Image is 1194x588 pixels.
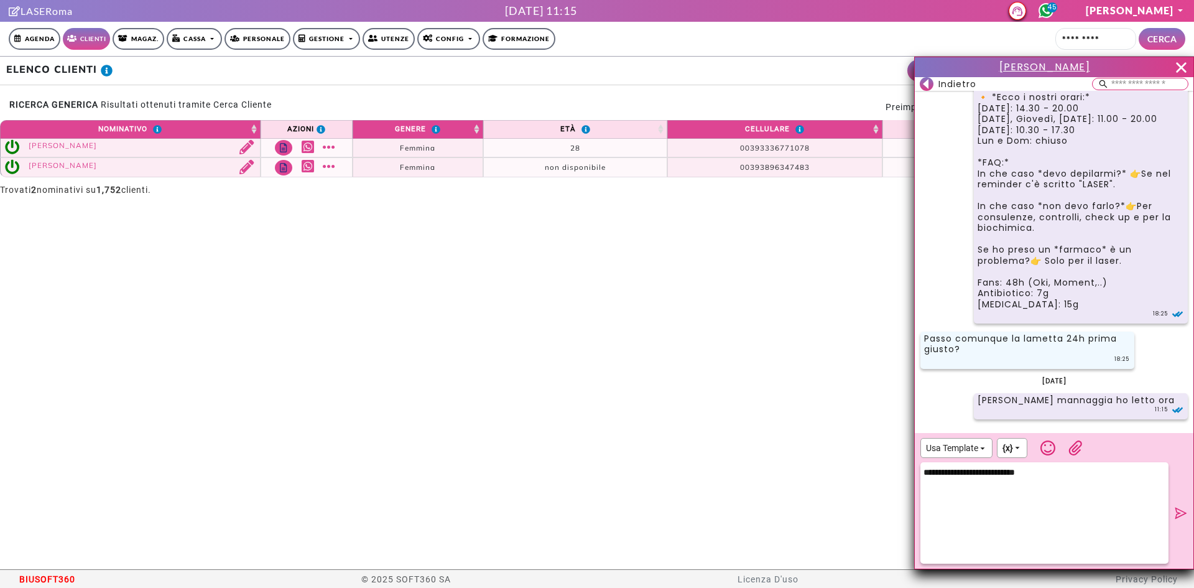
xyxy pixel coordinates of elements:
[978,58,1171,310] span: Ciao! Ora il centro è chiuso, ma risponderemo appena possibile☺️ 🔸 *Ecco i nostri orari:* [DATE]:...
[938,77,976,91] span: Indietro
[920,438,993,458] button: Usa Template
[9,28,60,50] a: Agenda
[302,159,317,174] a: Whatsapp
[417,28,480,50] a: Config
[760,143,810,152] span: 3336771078
[1116,574,1178,584] a: Privacy Policy
[1047,2,1057,12] span: 45
[667,120,882,139] th: Cellulare : activate to sort column ascending
[483,28,555,50] a: Formazione
[363,28,415,50] a: Utenze
[997,438,1027,458] button: {x}
[29,161,97,170] a: [PERSON_NAME]
[920,377,1188,385] span: [DATE]
[1099,80,1108,88] span: search
[113,28,164,50] a: Magaz.
[926,441,987,455] span: Usa Template
[978,406,1183,414] div: 11:15
[505,2,577,19] div: [DATE] 11:15
[483,120,667,139] th: Età : activate to sort column ascending
[400,143,435,152] span: Femmina
[9,6,21,16] i: Clicca per andare alla pagina di firma
[978,394,1175,406] span: [PERSON_NAME] mannaggia ho letto ora
[907,60,974,82] a: NUOVO
[760,162,810,172] span: 3896347483
[302,140,317,154] a: Whatsapp
[323,159,338,174] a: Mostra altro
[886,98,960,116] label: Preimpostati
[96,185,121,195] strong: 1,752
[400,162,435,172] span: Femmina
[231,140,257,156] a: Modifica
[740,143,760,152] span: 0039
[1139,28,1186,50] button: CERCA
[101,100,272,110] small: Risultati ottenuti tramite Cerca Cliente
[924,355,1129,364] div: 18:25
[570,143,580,152] span: 28
[323,140,338,154] a: Mostra altro
[29,141,97,150] a: [PERSON_NAME]
[882,120,1194,139] th: Email : activate to sort column ascending
[1002,441,1013,455] span: {x}
[224,28,290,50] a: Personale
[1055,28,1136,50] input: Cerca cliente...
[924,332,1117,356] span: Passo comunque la lametta 24h prima giusto?
[999,60,1090,74] span: [PERSON_NAME]
[9,5,73,17] a: LASERoma
[6,63,97,75] b: ELENCO CLIENTI
[978,310,1183,319] div: 18:25
[1086,4,1185,16] a: [PERSON_NAME]
[740,162,760,172] span: 0039
[31,185,37,195] strong: 2
[63,28,110,50] a: Clienti
[353,120,483,139] th: Genere : activate to sort column ascending
[275,160,292,175] a: Note
[545,162,606,172] span: non disponibile
[275,140,292,156] a: Note
[261,120,353,139] th: Azioni
[9,100,98,110] strong: RICERCA GENERICA
[231,160,257,175] a: Modifica
[738,574,798,584] a: Licenza D'uso
[167,28,222,50] a: Cassa
[293,28,361,50] a: Gestione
